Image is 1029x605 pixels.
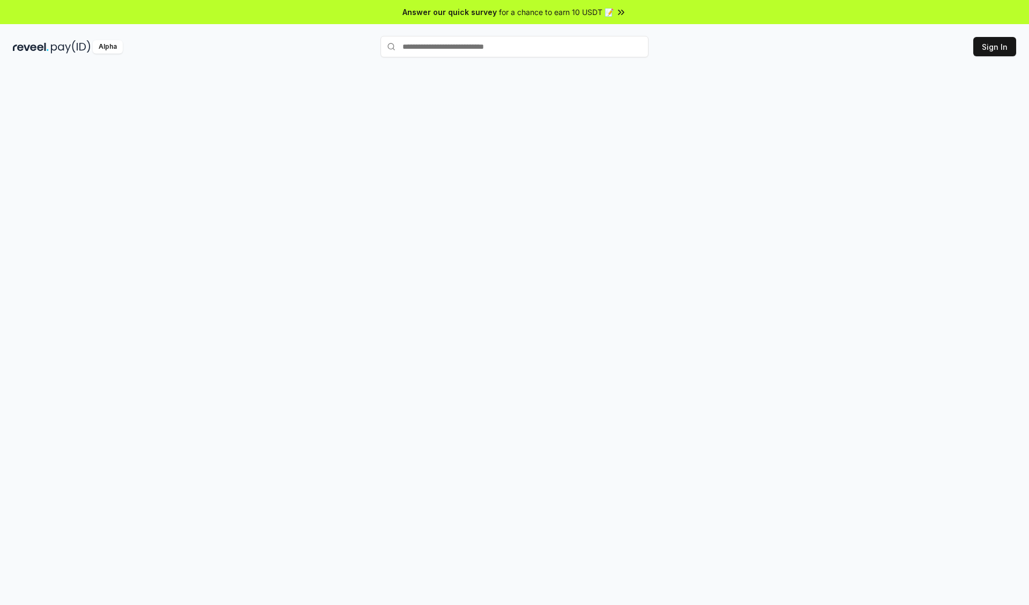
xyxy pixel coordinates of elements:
button: Sign In [973,37,1016,56]
img: reveel_dark [13,40,49,54]
div: Alpha [93,40,123,54]
img: pay_id [51,40,91,54]
span: for a chance to earn 10 USDT 📝 [499,6,614,18]
span: Answer our quick survey [402,6,497,18]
